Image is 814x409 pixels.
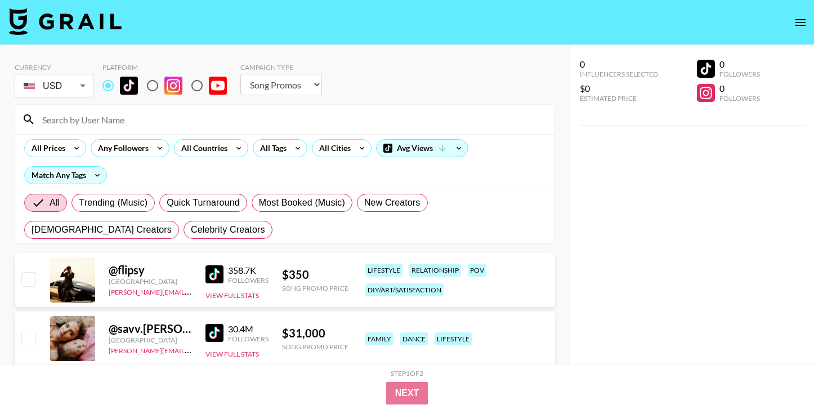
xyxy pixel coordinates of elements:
span: [DEMOGRAPHIC_DATA] Creators [32,223,172,237]
span: New Creators [364,196,421,210]
button: View Full Stats [205,291,259,300]
img: Grail Talent [9,8,122,35]
img: TikTok [205,324,223,342]
div: pov [468,264,486,277]
div: Followers [719,70,760,78]
div: [GEOGRAPHIC_DATA] [109,336,192,344]
span: Most Booked (Music) [259,196,345,210]
div: Any Followers [91,140,151,157]
img: Instagram [164,77,182,95]
div: 0 [719,83,760,94]
div: All Countries [175,140,230,157]
div: @ flipsy [109,263,192,277]
div: 358.7K [228,265,269,276]
div: Estimated Price [580,94,658,103]
a: [PERSON_NAME][EMAIL_ADDRESS][DOMAIN_NAME] [109,286,275,296]
div: Followers [228,276,269,284]
div: Currency [15,63,93,72]
div: 0 [580,59,658,70]
a: [PERSON_NAME][EMAIL_ADDRESS][DOMAIN_NAME] [109,344,275,355]
div: All Cities [312,140,353,157]
div: lifestyle [435,332,472,345]
div: dance [400,332,428,345]
div: diy/art/satisfaction [365,283,444,296]
div: relationship [409,264,461,277]
span: All [50,196,60,210]
div: Avg Views [377,140,468,157]
button: open drawer [789,11,812,34]
div: Influencers Selected [580,70,658,78]
div: Campaign Type [240,63,322,72]
div: 0 [719,59,760,70]
div: Followers [719,94,760,103]
div: Platform [102,63,236,72]
span: Trending (Music) [79,196,147,210]
div: Step 1 of 2 [391,369,423,377]
div: lifestyle [365,264,402,277]
div: @ savv.[PERSON_NAME] [109,322,192,336]
div: USD [17,76,91,96]
img: TikTok [120,77,138,95]
div: All Tags [253,140,289,157]
div: Match Any Tags [25,167,106,184]
div: 30.4M [228,323,269,335]
div: $ 31,000 [282,326,348,340]
div: family [365,332,393,345]
input: Search by User Name [35,110,548,128]
div: All Prices [25,140,68,157]
span: Quick Turnaround [167,196,240,210]
div: Followers [228,335,269,343]
img: YouTube [209,77,227,95]
div: Song Promo Price [282,343,348,351]
img: TikTok [205,265,223,283]
div: Song Promo Price [282,284,348,292]
button: Next [386,382,428,404]
span: Celebrity Creators [191,223,265,237]
div: [GEOGRAPHIC_DATA] [109,277,192,286]
div: $0 [580,83,658,94]
button: View Full Stats [205,350,259,358]
div: $ 350 [282,268,348,282]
